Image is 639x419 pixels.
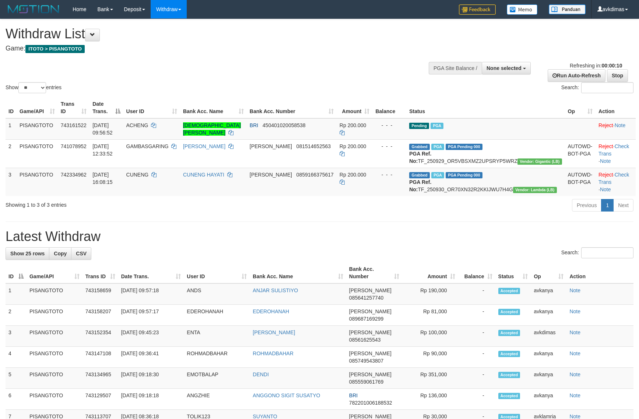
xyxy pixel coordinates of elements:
[569,350,580,356] a: Note
[184,389,250,410] td: ANGZHIE
[581,82,633,93] input: Search:
[349,379,383,385] span: Copy 085559061769 to clipboard
[349,295,383,301] span: Copy 085641257740 to clipboard
[596,97,636,118] th: Action
[507,4,538,15] img: Button%20Memo.svg
[82,347,118,368] td: 743147108
[402,283,458,305] td: Rp 190,000
[402,347,458,368] td: Rp 90,000
[6,4,62,15] img: MOTION_logo.png
[250,172,292,178] span: [PERSON_NAME]
[253,287,298,293] a: ANJAR SULISTIYO
[340,122,366,128] span: Rp 200.000
[531,326,566,347] td: avkdimas
[446,172,482,178] span: PGA Pending
[569,308,580,314] a: Note
[27,389,82,410] td: PISANGTOTO
[6,27,419,41] h1: Withdraw List
[431,172,444,178] span: Marked by avkdimas
[6,283,27,305] td: 1
[58,97,89,118] th: Trans ID: activate to sort column ascending
[340,172,366,178] span: Rp 200.000
[596,139,636,168] td: · ·
[498,288,520,294] span: Accepted
[565,139,596,168] td: AUTOWD-BOT-PGA
[601,199,614,212] a: 1
[27,262,82,283] th: Game/API: activate to sort column ascending
[349,371,392,377] span: [PERSON_NAME]
[458,326,495,347] td: -
[253,371,269,377] a: DENDI
[6,368,27,389] td: 5
[118,262,184,283] th: Date Trans.: activate to sort column ascending
[183,143,225,149] a: [PERSON_NAME]
[126,172,149,178] span: CUNENG
[6,118,17,140] td: 1
[6,82,62,93] label: Show entries
[296,172,334,178] span: Copy 0859166375617 to clipboard
[346,262,402,283] th: Bank Acc. Number: activate to sort column ascending
[458,347,495,368] td: -
[372,97,406,118] th: Balance
[349,400,392,406] span: Copy 782201006188532 to clipboard
[548,69,605,82] a: Run Auto-Refresh
[349,358,383,364] span: Copy 085749543807 to clipboard
[184,368,250,389] td: EMOTBALAP
[565,168,596,196] td: AUTOWD-BOT-PGA
[498,351,520,357] span: Accepted
[250,143,292,149] span: [PERSON_NAME]
[6,247,49,260] a: Show 25 rows
[253,392,320,398] a: ANGGONO SIGIT SUSATYO
[409,151,431,164] b: PGA Ref. No:
[17,139,58,168] td: PISANGTOTO
[600,158,611,164] a: Note
[409,123,429,129] span: Pending
[458,283,495,305] td: -
[569,287,580,293] a: Note
[615,122,626,128] a: Note
[429,62,482,74] div: PGA Site Balance /
[349,337,381,343] span: Copy 08561625543 to clipboard
[549,4,586,14] img: panduan.png
[431,123,443,129] span: Marked by avkanya
[513,187,557,193] span: Vendor URL: https://dashboard.q2checkout.com/secure
[531,368,566,389] td: avkanya
[458,262,495,283] th: Balance: activate to sort column ascending
[569,392,580,398] a: Note
[375,171,403,178] div: - - -
[250,122,258,128] span: BRI
[517,158,562,165] span: Vendor URL: https://dashboard.q2checkout.com/secure
[6,347,27,368] td: 4
[253,350,293,356] a: ROHMADBAHAR
[498,309,520,315] span: Accepted
[27,326,82,347] td: PISANGTOTO
[598,172,629,185] a: Check Trans
[349,308,392,314] span: [PERSON_NAME]
[458,389,495,410] td: -
[6,168,17,196] td: 3
[349,329,392,335] span: [PERSON_NAME]
[402,262,458,283] th: Amount: activate to sort column ascending
[61,172,87,178] span: 742334962
[446,144,482,150] span: PGA Pending
[6,198,261,209] div: Showing 1 to 3 of 3 entries
[118,283,184,305] td: [DATE] 09:57:18
[27,305,82,326] td: PISANGTOTO
[596,118,636,140] td: ·
[561,247,633,258] label: Search:
[250,262,346,283] th: Bank Acc. Name: activate to sort column ascending
[184,326,250,347] td: ENTA
[6,389,27,410] td: 6
[6,139,17,168] td: 2
[531,305,566,326] td: avkanya
[183,172,224,178] a: CUNENG HAYATI
[495,262,531,283] th: Status: activate to sort column ascending
[531,283,566,305] td: avkanya
[431,144,444,150] span: Marked by avkdimas
[27,347,82,368] td: PISANGTOTO
[406,139,565,168] td: TF_250929_OR5VBSXMZ2UPSRYP5WRZ
[6,97,17,118] th: ID
[82,368,118,389] td: 743134965
[598,122,613,128] a: Reject
[375,122,403,129] div: - - -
